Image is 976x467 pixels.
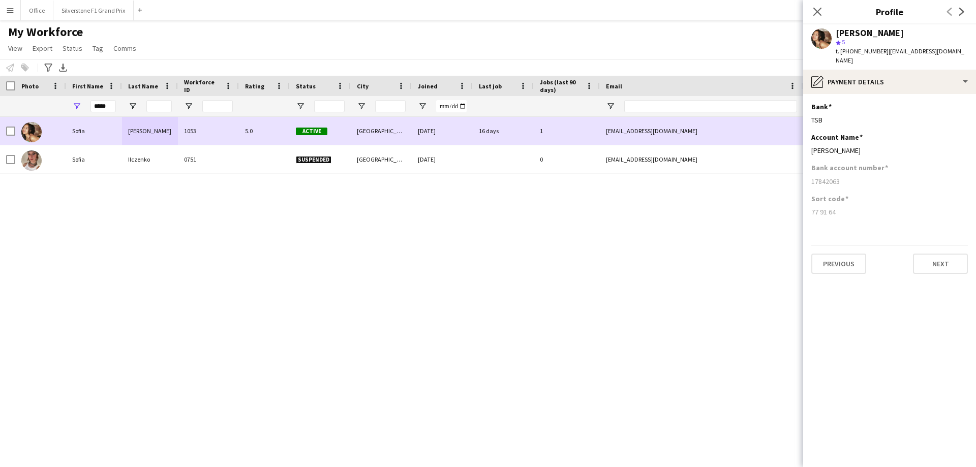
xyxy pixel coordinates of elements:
[8,44,22,53] span: View
[473,117,534,145] div: 16 days
[351,117,412,145] div: [GEOGRAPHIC_DATA]
[296,102,305,111] button: Open Filter Menu
[811,194,848,203] h3: Sort code
[624,100,797,112] input: Email Filter Input
[842,38,845,46] span: 5
[296,82,316,90] span: Status
[72,82,103,90] span: First Name
[4,42,26,55] a: View
[534,145,600,173] div: 0
[418,102,427,111] button: Open Filter Menu
[128,102,137,111] button: Open Filter Menu
[436,100,467,112] input: Joined Filter Input
[803,70,976,94] div: Payment details
[113,44,136,53] span: Comms
[600,145,803,173] div: [EMAIL_ADDRESS][DOMAIN_NAME]
[33,44,52,53] span: Export
[811,115,968,124] div: TSB
[811,207,968,216] div: 77 91 64
[21,122,42,142] img: Sofia Daniels
[375,100,406,112] input: City Filter Input
[239,117,290,145] div: 5.0
[63,44,82,53] span: Status
[836,47,964,64] span: | [EMAIL_ADDRESS][DOMAIN_NAME]
[57,61,69,74] app-action-btn: Export XLSX
[836,47,889,55] span: t. [PHONE_NUMBER]
[28,42,56,55] a: Export
[296,128,327,135] span: Active
[184,78,221,94] span: Workforce ID
[21,150,42,171] img: Sofia Ilczenko
[122,117,178,145] div: [PERSON_NAME]
[351,145,412,173] div: [GEOGRAPHIC_DATA]
[479,82,502,90] span: Last job
[811,163,888,172] h3: Bank account number
[811,254,866,274] button: Previous
[540,78,582,94] span: Jobs (last 90 days)
[412,145,473,173] div: [DATE]
[600,117,803,145] div: [EMAIL_ADDRESS][DOMAIN_NAME]
[88,42,107,55] a: Tag
[202,100,233,112] input: Workforce ID Filter Input
[245,82,264,90] span: Rating
[314,100,345,112] input: Status Filter Input
[811,177,968,186] div: 17842063
[109,42,140,55] a: Comms
[534,117,600,145] div: 1
[66,117,122,145] div: Sofia
[418,82,438,90] span: Joined
[93,44,103,53] span: Tag
[811,102,832,111] h3: Bank
[836,28,904,38] div: [PERSON_NAME]
[412,117,473,145] div: [DATE]
[811,133,863,142] h3: Account Name
[357,102,366,111] button: Open Filter Menu
[53,1,134,20] button: Silverstone F1 Grand Prix
[296,156,331,164] span: Suspended
[128,82,158,90] span: Last Name
[72,102,81,111] button: Open Filter Menu
[803,5,976,18] h3: Profile
[606,102,615,111] button: Open Filter Menu
[357,82,369,90] span: City
[184,102,193,111] button: Open Filter Menu
[178,117,239,145] div: 1053
[66,145,122,173] div: Sofia
[58,42,86,55] a: Status
[21,82,39,90] span: Photo
[90,100,116,112] input: First Name Filter Input
[122,145,178,173] div: Ilczenko
[913,254,968,274] button: Next
[146,100,172,112] input: Last Name Filter Input
[811,146,968,155] div: [PERSON_NAME]
[8,24,83,40] span: My Workforce
[21,1,53,20] button: Office
[606,82,622,90] span: Email
[178,145,239,173] div: 0751
[42,61,54,74] app-action-btn: Advanced filters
